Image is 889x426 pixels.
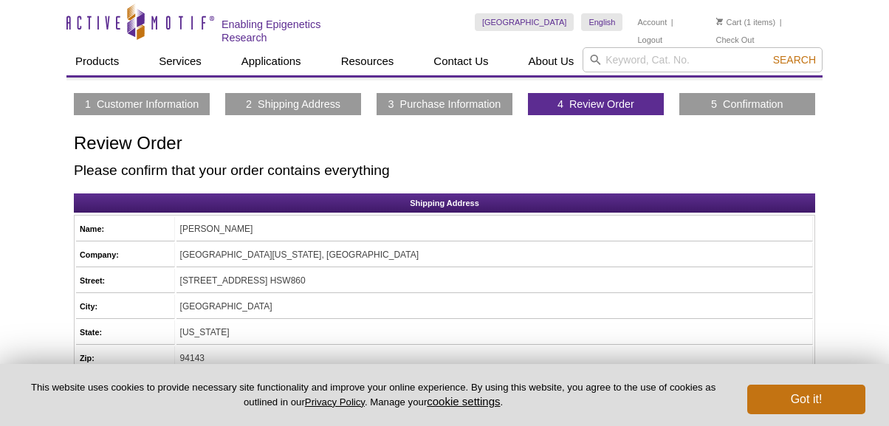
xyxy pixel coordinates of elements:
[80,351,171,365] h5: Zip:
[85,97,199,111] a: 1 Customer Information
[557,97,634,111] a: 4 Review Order
[427,395,500,408] button: cookie settings
[747,385,865,414] button: Got it!
[80,222,171,236] h5: Name:
[80,248,171,261] h5: Company:
[74,164,815,177] h2: Please confirm that your order contains everything
[80,274,171,287] h5: Street:
[176,217,813,241] td: [PERSON_NAME]
[176,346,813,371] td: 94143
[176,269,813,293] td: [STREET_ADDRESS] HSW860
[716,18,723,25] img: Your Cart
[716,13,776,31] li: (1 items)
[520,47,583,75] a: About Us
[475,13,574,31] a: [GEOGRAPHIC_DATA]
[176,320,813,345] td: [US_STATE]
[24,381,723,409] p: This website uses cookies to provide necessary site functionality and improve your online experie...
[246,97,340,111] a: 2 Shipping Address
[581,13,622,31] a: English
[716,17,742,27] a: Cart
[388,97,501,111] a: 3 Purchase Information
[150,47,210,75] a: Services
[66,47,128,75] a: Products
[637,35,662,45] a: Logout
[583,47,823,72] input: Keyword, Cat. No.
[80,326,171,339] h5: State:
[233,47,310,75] a: Applications
[671,13,673,31] li: |
[80,300,171,313] h5: City:
[305,396,365,408] a: Privacy Policy
[222,18,367,44] h2: Enabling Epigenetics Research
[176,243,813,267] td: [GEOGRAPHIC_DATA][US_STATE], [GEOGRAPHIC_DATA]
[769,53,820,66] button: Search
[711,97,783,111] a: 5 Confirmation
[74,193,815,213] h2: Shipping Address
[332,47,403,75] a: Resources
[780,13,782,31] li: |
[74,134,815,155] h1: Review Order
[176,295,813,319] td: [GEOGRAPHIC_DATA]
[425,47,497,75] a: Contact Us
[773,54,816,66] span: Search
[637,17,667,27] a: Account
[716,35,755,45] a: Check Out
